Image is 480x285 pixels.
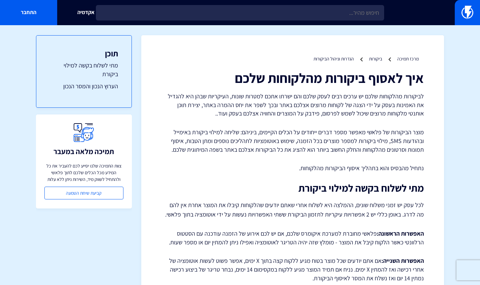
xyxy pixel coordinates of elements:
[161,164,424,173] p: נתחיל מהבסיס והוא בתהליך איסוף הביקורות מהלקוחות.
[397,56,419,62] a: מרכז תמיכה
[313,56,354,62] a: הגדרות וניהול הביקורות
[96,5,384,20] input: חיפוש מהיר...
[161,128,424,154] p: מוצר הביקורות של פלאשי מאפשר מספר דברים ייחודים על הכלים הקיימים, ביניהם: שליחה למילוי ביקורת באי...
[161,92,424,118] p: לביקורות מהלקוחות שלכם יש ערכים רבים לעסק שלכם והם ישרתו אתכם למטרות שונות, העיקריות שבהן היא להג...
[44,187,123,199] a: קביעת שיחת הטמעה
[161,183,424,194] h2: מתי לשלוח בקשה למילוי ביקורת
[161,70,424,85] h1: איך לאסוף ביקורות מהלקוחות שלכם
[161,200,424,219] p: לכל עסק יש זמני משלוח שונים, ההמלצה היא לשלוח אחרי שאתם יודעים שהלקוחות קיבלו את המוצר אחרת אין ל...
[381,257,400,265] strong: השנייה:
[50,49,118,58] h3: תוכן
[369,56,382,62] a: ביקורות
[44,162,123,183] p: צוות התמיכה שלנו יסייע לכם להעביר את כל המידע מכל הכלים שלכם לתוך פלאשי ולהתחיל לשווק מיד, השירות...
[53,147,114,155] h3: תמיכה מלאה במעבר
[377,230,424,237] strong: האפשרות הראשונה:
[161,229,424,246] p: פלאשי מחוברת למערכת איקומרס שלכם, אם יש לכם אירוע של הזמנה עודכנה עם הסטטוס הרלוונטי כאשר הלקוח ק...
[161,256,424,282] p: אם אתם יודעים שכל מוצר בטוח מגיע ללקוח קצה בתוך X ימים, אפשר פשוט לעשות אוטומציה של אחרי רכישה וא...
[50,61,118,78] a: מתי לשלוח בקשה למילוי ביקורת
[50,82,118,91] a: הערוץ הנכון והמסר הנכון
[401,257,424,265] strong: האפשרות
